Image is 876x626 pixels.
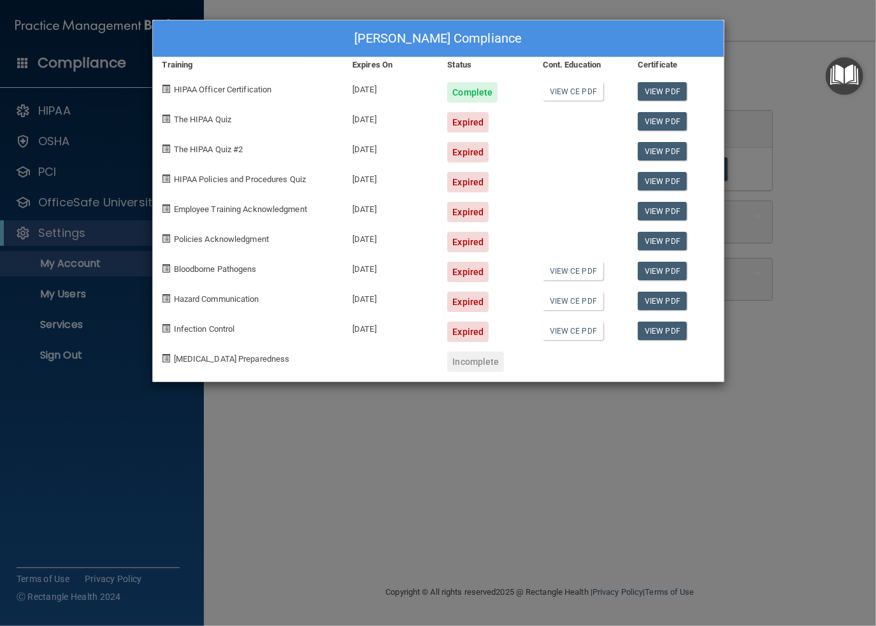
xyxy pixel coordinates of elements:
[826,57,863,95] button: Open Resource Center
[174,204,307,214] span: Employee Training Acknowledgment
[543,82,603,101] a: View CE PDF
[447,112,489,132] div: Expired
[543,292,603,310] a: View CE PDF
[343,252,438,282] div: [DATE]
[438,57,533,73] div: Status
[638,142,687,160] a: View PDF
[174,294,259,304] span: Hazard Communication
[174,174,306,184] span: HIPAA Policies and Procedures Quiz
[174,234,269,244] span: Policies Acknowledgment
[447,352,504,372] div: Incomplete
[153,57,343,73] div: Training
[638,322,687,340] a: View PDF
[343,192,438,222] div: [DATE]
[638,172,687,190] a: View PDF
[174,354,290,364] span: [MEDICAL_DATA] Preparedness
[638,292,687,310] a: View PDF
[628,57,723,73] div: Certificate
[543,322,603,340] a: View CE PDF
[174,324,235,334] span: Infection Control
[343,162,438,192] div: [DATE]
[447,202,489,222] div: Expired
[174,145,243,154] span: The HIPAA Quiz #2
[533,57,628,73] div: Cont. Education
[447,262,489,282] div: Expired
[343,222,438,252] div: [DATE]
[447,82,498,103] div: Complete
[638,262,687,280] a: View PDF
[174,264,257,274] span: Bloodborne Pathogens
[343,103,438,132] div: [DATE]
[447,172,489,192] div: Expired
[343,132,438,162] div: [DATE]
[343,73,438,103] div: [DATE]
[543,262,603,280] a: View CE PDF
[343,57,438,73] div: Expires On
[638,232,687,250] a: View PDF
[638,202,687,220] a: View PDF
[638,82,687,101] a: View PDF
[343,312,438,342] div: [DATE]
[343,282,438,312] div: [DATE]
[447,292,489,312] div: Expired
[638,112,687,131] a: View PDF
[174,85,272,94] span: HIPAA Officer Certification
[153,20,724,57] div: [PERSON_NAME] Compliance
[174,115,231,124] span: The HIPAA Quiz
[447,322,489,342] div: Expired
[447,142,489,162] div: Expired
[656,536,861,587] iframe: Drift Widget Chat Controller
[447,232,489,252] div: Expired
